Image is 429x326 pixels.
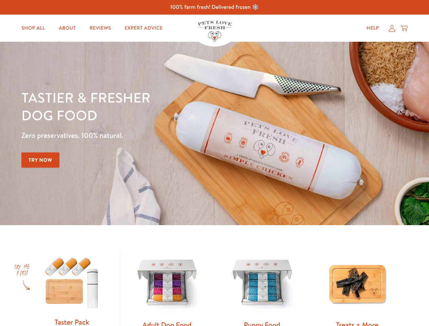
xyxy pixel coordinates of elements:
p: Zero preservatives. 100% natural. [21,129,279,142]
a: Reviews [84,21,116,35]
a: About [53,21,81,35]
a: Try Now [21,152,59,168]
a: Shop All [16,21,51,35]
h1: Tastier & fresher dog food [21,89,279,124]
a: Help [361,21,385,35]
a: Expert Advice [119,21,168,35]
img: Pets Love Fresh [198,21,232,41]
